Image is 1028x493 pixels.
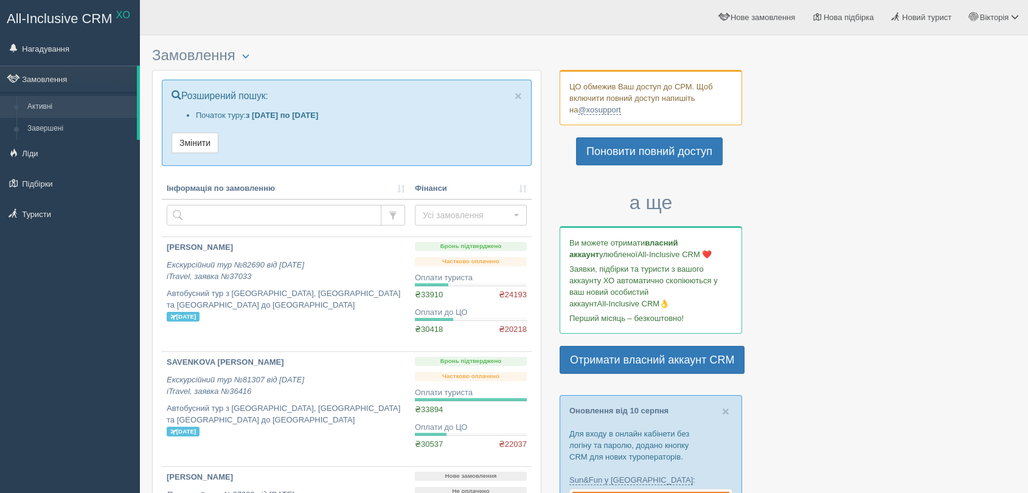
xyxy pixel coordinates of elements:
[515,89,522,103] span: ×
[196,109,522,121] li: Початок туру:
[415,307,527,319] div: Оплати до ЦО
[1,1,139,34] a: All-Inclusive CRM XO
[167,312,200,322] span: [DATE]
[569,406,669,415] a: Оновлення від 10 серпня
[167,427,200,436] span: [DATE]
[22,118,137,140] a: Завершені
[902,13,951,22] span: Новий турист
[162,352,410,466] a: SAVENKOVA [PERSON_NAME] Екскурсійний тур №81307 від [DATE]iTravel, заявка №36416 Автобусний тур з...
[415,357,527,366] p: Бронь підтверджено
[415,290,443,299] span: ₴33910
[569,263,732,309] p: Заявки, підбірки та туристи з вашого аккаунту ХО автоматично скопіюються у ваш новий особистий ак...
[560,70,742,125] div: ЦО обмежив Ваш доступ до СРМ. Щоб включити повний доступ напишіть на
[22,96,137,118] a: Активні
[569,312,732,324] p: Перший місяць – безкоштовно!
[515,89,522,102] a: Close
[824,13,874,22] span: Нова підбірка
[7,11,113,26] span: All-Inclusive CRM
[152,47,541,64] h3: Замовлення
[569,237,732,260] p: Ви можете отримати улюбленої
[415,272,527,284] div: Оплати туриста
[569,238,678,259] b: власний аккаунт
[569,474,732,486] p: :
[569,428,732,463] p: Для входу в онлайн кабінети без логіну та паролю, додано кнопку CRM для нових туроператорів.
[415,472,527,481] p: Нове замовлення
[415,422,527,433] div: Оплати до ЦО
[415,325,443,334] span: ₴30418
[415,387,527,399] div: Оплати туриста
[415,257,527,266] p: Частково оплачено
[172,89,522,103] p: Розширений пошук:
[415,183,527,195] a: Фінанси
[415,242,527,251] p: Бронь підтверджено
[415,205,527,226] button: Усі замовлення
[569,475,693,485] a: Sun&Fun у [GEOGRAPHIC_DATA]
[637,250,712,259] span: All-Inclusive CRM ❤️
[560,192,742,213] h3: а ще
[167,243,233,252] b: [PERSON_NAME]
[576,137,723,165] a: Поновити повний доступ
[116,10,130,20] sup: XO
[167,260,304,281] i: Екскурсійний тур №82690 від [DATE] iTravel, заявка №37033
[162,237,410,351] a: [PERSON_NAME] Екскурсійний тур №82690 від [DATE]iTravel, заявка №37033 Автобусний тур з [GEOGRAPH...
[167,403,405,437] p: Автобусний тур з [GEOGRAPHIC_DATA], [GEOGRAPHIC_DATA] та [GEOGRAPHIC_DATA] до [GEOGRAPHIC_DATA]
[167,205,381,226] input: Пошук за номером замовлення, ПІБ або паспортом туриста
[415,405,443,414] span: ₴33894
[167,472,233,481] b: [PERSON_NAME]
[167,183,405,195] a: Інформація по замовленню
[167,288,405,322] p: Автобусний тур з [GEOGRAPHIC_DATA], [GEOGRAPHIC_DATA] та [GEOGRAPHIC_DATA] до [GEOGRAPHIC_DATA]
[499,289,527,301] span: ₴24193
[499,439,527,450] span: ₴22037
[415,372,527,381] p: Частково оплачено
[167,357,284,367] b: SAVENKOVA [PERSON_NAME]
[560,346,745,374] a: Отримати власний аккаунт CRM
[597,299,670,308] span: All-Inclusive CRM👌
[731,13,795,22] span: Нове замовлення
[722,404,729,418] span: ×
[499,324,527,336] span: ₴20218
[415,440,443,449] span: ₴30537
[980,13,1009,22] span: Вікторія
[172,133,218,153] button: Змінити
[423,209,511,221] span: Усі замовлення
[722,405,729,418] button: Close
[167,375,304,396] i: Екскурсійний тур №81307 від [DATE] iTravel, заявка №36416
[246,111,318,120] b: з [DATE] по [DATE]
[578,105,620,115] a: @xosupport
